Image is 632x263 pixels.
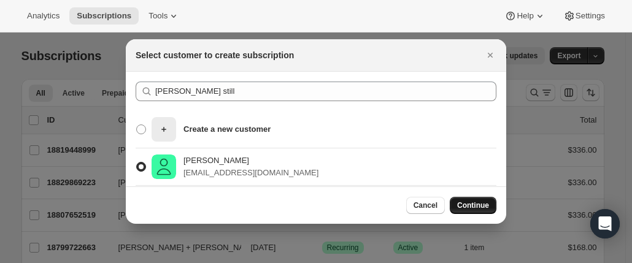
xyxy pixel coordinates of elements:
button: Analytics [20,7,67,25]
button: Continue [450,197,496,214]
span: Tools [148,11,168,21]
h2: Select customer to create subscription [136,49,294,61]
button: Settings [556,7,612,25]
div: Open Intercom Messenger [590,209,620,238]
p: [EMAIL_ADDRESS][DOMAIN_NAME] [183,167,318,179]
p: [PERSON_NAME] [183,154,318,167]
span: Cancel [414,200,437,210]
button: Close [482,47,499,64]
button: Subscriptions [69,7,139,25]
button: Tools [141,7,187,25]
button: Cancel [406,197,445,214]
span: Help [517,11,533,21]
input: Search [155,82,496,101]
span: Settings [576,11,605,21]
button: Help [497,7,553,25]
span: Analytics [27,11,60,21]
p: Create a new customer [183,123,271,135]
span: Subscriptions [77,11,131,21]
span: Continue [457,200,489,210]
